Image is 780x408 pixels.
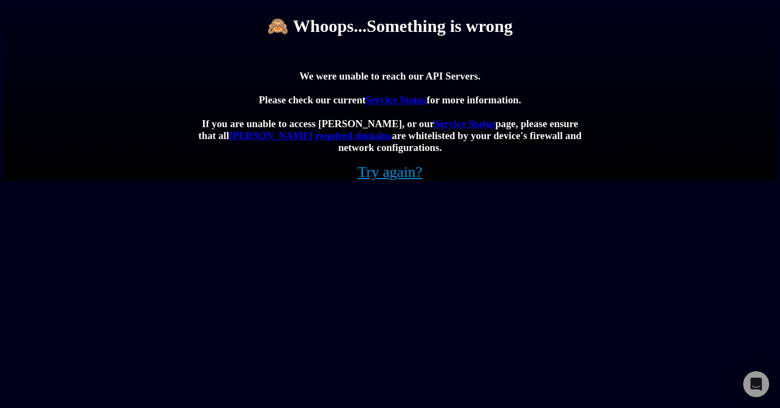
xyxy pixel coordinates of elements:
a: [PERSON_NAME] required domains [229,130,392,141]
div: Open Intercom Messenger [743,371,769,397]
a: Try again? [357,163,422,181]
a: Service Status [366,94,427,106]
h3: We were unable to reach our API Servers. Please check our current for more information. [197,58,583,154]
div: If you are unable to access [PERSON_NAME], or our page, please ensure that all are whitelisted by... [197,118,583,154]
a: Service Status [434,118,496,129]
h1: 🙈 Whoops...Something is wrong [267,16,512,36]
